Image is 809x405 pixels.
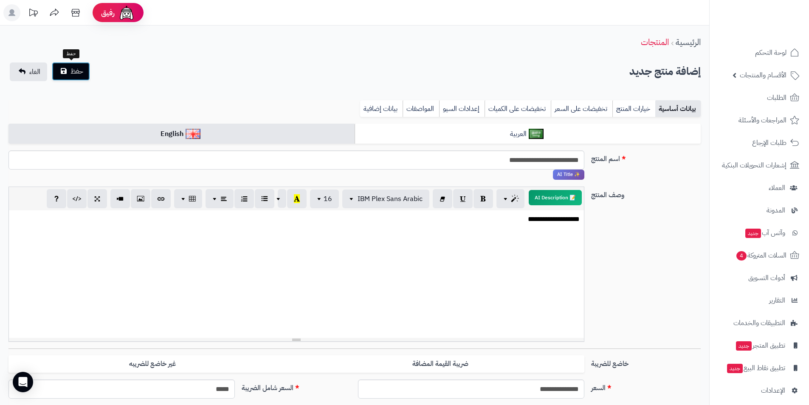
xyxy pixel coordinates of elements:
label: وصف المنتج [588,187,704,200]
span: رفيق [101,8,115,18]
span: انقر لاستخدام رفيقك الذكي [553,170,584,180]
a: المواصفات [403,100,439,117]
a: التطبيقات والخدمات [715,313,804,333]
div: حفظ [63,49,79,59]
div: Open Intercom Messenger [13,372,33,392]
a: تطبيق نقاط البيعجديد [715,358,804,378]
span: جديد [727,364,743,373]
span: المدونة [767,204,785,216]
a: English [8,124,355,144]
button: 16 [310,190,339,208]
span: أدوات التسويق [748,272,785,284]
a: وآتس آبجديد [715,223,804,243]
span: وآتس آب [744,227,785,239]
span: تطبيق نقاط البيع [726,362,785,374]
a: السلات المتروكة4 [715,245,804,266]
span: IBM Plex Sans Arabic [358,194,423,204]
a: تخفيضات على السعر [551,100,612,117]
a: المراجعات والأسئلة [715,110,804,130]
a: الرئيسية [676,36,701,48]
a: لوحة التحكم [715,42,804,63]
span: لوحة التحكم [755,47,786,59]
span: إشعارات التحويلات البنكية [722,159,786,171]
a: العملاء [715,178,804,198]
span: طلبات الإرجاع [752,137,786,149]
button: IBM Plex Sans Arabic [342,190,429,208]
span: الطلبات [767,92,786,104]
span: التطبيقات والخدمات [733,317,785,329]
a: العربية [355,124,701,144]
a: بيانات إضافية [360,100,403,117]
label: ضريبة القيمة المضافة [296,355,584,373]
a: المنتجات [641,36,669,48]
span: التقارير [769,295,785,306]
span: الإعدادات [761,385,785,397]
a: إعدادات السيو [439,100,485,117]
a: الغاء [10,62,47,81]
span: تطبيق المتجر [735,340,785,351]
span: جديد [745,229,761,238]
a: تطبيق المتجرجديد [715,335,804,356]
a: تخفيضات على الكميات [485,100,551,117]
button: 📝 AI Description [529,190,582,205]
a: الطلبات [715,88,804,108]
span: الأقسام والمنتجات [740,69,786,81]
label: السعر شامل الضريبة [238,380,355,393]
a: التقارير [715,290,804,311]
h2: إضافة منتج جديد [629,63,701,80]
span: جديد [736,341,752,351]
img: ai-face.png [118,4,135,21]
a: طلبات الإرجاع [715,133,804,153]
a: إشعارات التحويلات البنكية [715,155,804,176]
span: 4 [736,251,747,261]
img: العربية [529,129,544,139]
a: خيارات المنتج [612,100,655,117]
img: English [186,129,200,139]
span: 16 [324,194,332,204]
span: المراجعات والأسئلة [739,114,786,126]
span: حفظ [70,66,83,76]
a: أدوات التسويق [715,268,804,288]
img: logo-2.png [751,24,801,42]
a: تحديثات المنصة [23,4,44,23]
a: بيانات أساسية [655,100,701,117]
a: المدونة [715,200,804,221]
label: اسم المنتج [588,150,704,164]
label: السعر [588,380,704,393]
label: غير خاضع للضريبه [8,355,296,373]
button: حفظ [52,62,90,81]
label: خاضع للضريبة [588,355,704,369]
a: الإعدادات [715,380,804,401]
span: السلات المتروكة [736,249,786,261]
span: الغاء [29,67,40,77]
span: العملاء [769,182,785,194]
